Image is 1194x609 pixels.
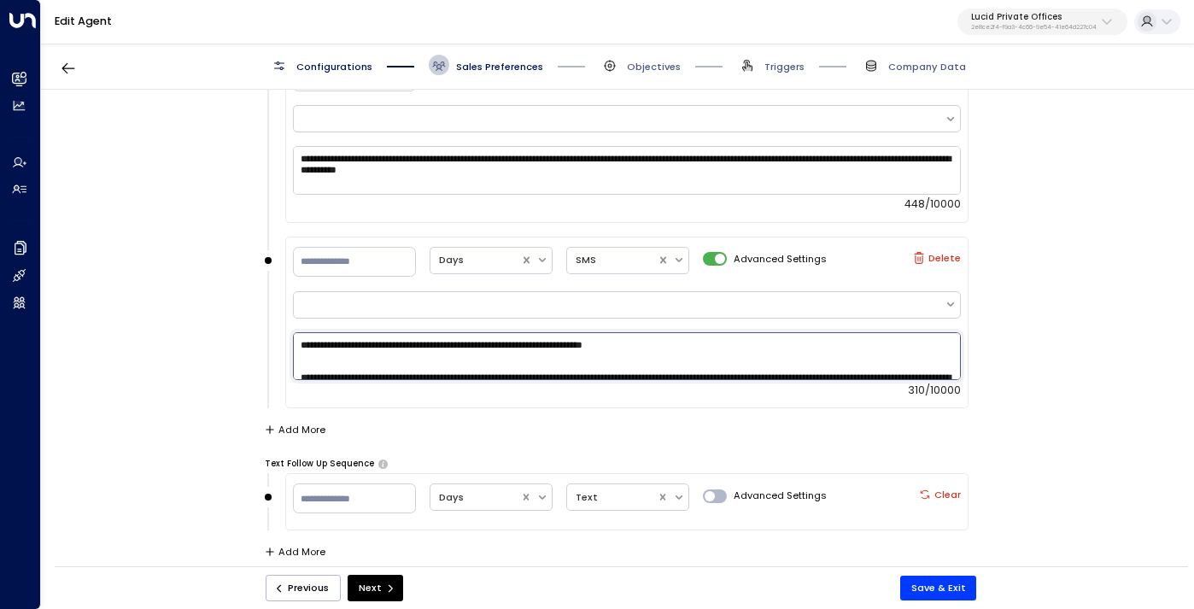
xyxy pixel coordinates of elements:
[888,60,966,73] span: Company Data
[348,575,403,601] button: Next
[900,576,977,600] button: Save & Exit
[971,24,1097,31] p: 2e8ce2f4-f9a3-4c66-9e54-41e64d227c04
[378,460,388,468] button: Set the frequency and timing of follow-up emails the copilot should send if there is no response ...
[913,252,961,264] label: Delete
[734,489,827,503] span: Advanced Settings
[293,197,961,210] div: 448/10000
[919,489,961,501] label: Clear
[627,60,681,73] span: Objectives
[265,458,374,470] label: Text Follow Up Sequence
[265,425,325,436] button: Add More
[293,384,961,396] div: 310/10000
[265,547,325,558] button: Add More
[957,9,1127,36] button: Lucid Private Offices2e8ce2f4-f9a3-4c66-9e54-41e64d227c04
[55,14,112,28] a: Edit Agent
[971,12,1097,22] p: Lucid Private Offices
[734,252,827,266] span: Advanced Settings
[456,60,543,73] span: Sales Preferences
[764,60,805,73] span: Triggers
[266,575,341,601] button: Previous
[296,60,372,73] span: Configurations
